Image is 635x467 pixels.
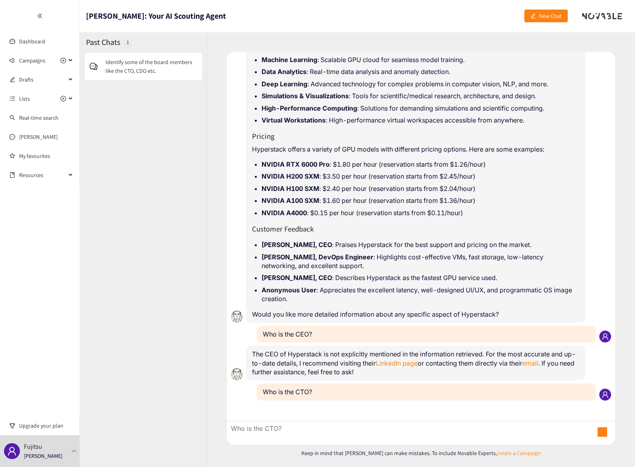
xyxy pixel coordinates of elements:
[262,68,307,76] strong: Data Analytics
[376,359,418,367] a: LinkedIn page
[262,172,579,181] li: : $3.50 per hour (reservation starts from $2.45/hour)
[262,160,579,169] li: : $1.80 per hour (reservation starts from $1.26/hour)
[262,286,579,304] li: : Appreciates the excellent latency, well-designed UI/UX, and programmatic OS image creation.
[262,209,307,217] strong: NVIDIA A4000
[124,37,131,47] div: 1
[19,167,66,183] span: Resources
[262,104,579,113] li: : Solutions for demanding simulations and scientific computing.
[262,55,579,64] li: : Scalable GPU cloud for seamless model training.
[530,13,536,19] span: edit
[262,116,579,125] li: : High-performance virtual workspaces accessible from anywhere.
[19,53,45,68] span: Campaigns
[595,429,635,467] iframe: Chat Widget
[262,160,330,168] strong: NVIDIA RTX 6000 Pro
[7,446,17,456] span: user
[262,241,332,249] strong: [PERSON_NAME], CEO
[262,56,317,64] strong: Machine Learning
[61,58,66,63] span: plus-circle
[262,92,349,100] strong: Simulations & Visualizations
[252,310,579,319] p: Would you like more detailed information about any specific aspect of Hyperstack?
[262,104,357,112] strong: High-Performance Computing
[262,196,579,205] li: : $1.60 per hour (reservation starts from $1.36/hour)
[24,451,63,460] p: [PERSON_NAME]
[263,330,590,339] p: Who is the CEO?
[522,359,538,367] a: email
[19,114,59,121] a: Real-time search
[262,184,579,193] li: : $2.40 per hour (reservation starts from $2.04/hour)
[227,364,247,384] img: Scott.87bedd56a4696ef791cd.png
[10,172,15,178] span: book
[262,80,579,88] li: : Advanced technology for complex problems in computer vision, NLP, and more.
[61,96,66,101] span: plus-circle
[262,80,307,88] strong: Deep Learning
[262,286,317,294] strong: Anonymous User
[262,253,579,270] li: : Highlights cost-effective VMs, fast storage, low-latency networking, and excellent support.
[262,208,579,217] li: : $0.15 per hour (reservation starts from $0.11/hour)
[262,91,579,100] li: : Tools for scientific/medical research, architecture, and design.
[227,307,247,327] img: Scott.87bedd56a4696ef791cd.png
[19,418,73,434] span: Upgrade your plan
[86,37,120,48] h2: Past Chats
[10,58,15,63] span: sound
[10,423,15,428] span: trophy
[524,10,568,22] button: editNew Chat
[262,274,332,282] strong: [PERSON_NAME], CEO
[262,67,579,76] li: : Real-time data analysis and anomaly detection.
[227,449,615,457] p: Keep in mind that [PERSON_NAME] can make mistakes. To include Novable Experts,
[262,197,319,204] strong: NVIDIA A100 SXM
[262,253,373,261] strong: [PERSON_NAME], DevOps Engineer
[19,148,73,164] a: My favourites
[589,421,615,445] button: Cancel
[262,172,319,180] strong: NVIDIA H200 SXM
[539,12,562,20] span: New Chat
[19,38,45,45] a: Dashboard
[106,58,197,75] p: Identify some of the board members like the CTO, CDO etc.
[602,333,609,340] span: user
[262,116,326,124] strong: Virtual Workstations
[252,131,579,141] h3: Pricing
[19,133,58,140] a: [PERSON_NAME]
[262,185,319,193] strong: NVIDIA H100 SXM
[263,387,590,396] p: Who is the CTO?
[90,62,106,70] span: comment
[24,442,42,451] p: Fujitsu
[252,350,579,376] p: The CEO of Hyperstack is not explicitly mentioned in the information retrieved. For the most accu...
[19,91,30,107] span: Lists
[37,13,43,19] span: double-left
[602,391,609,398] span: user
[252,145,579,154] p: Hyperstack offers a variety of GPU models with different pricing options. Here are some examples:
[252,224,579,234] h3: Customer Feedback
[262,273,579,282] li: : Describes Hyperstack as the fastest GPU service used.
[10,96,15,101] span: unordered-list
[227,52,615,421] div: Chat conversation
[227,421,587,445] textarea: Who is the CTO?
[19,72,66,88] span: Drafts
[10,77,15,82] span: edit
[497,449,541,457] a: create a Campaign
[262,240,579,249] li: : Praises Hyperstack for the best support and pricing on the market.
